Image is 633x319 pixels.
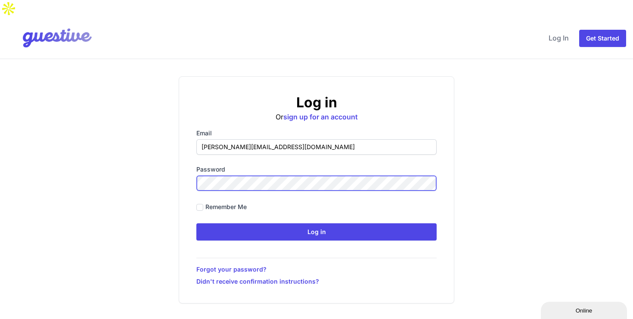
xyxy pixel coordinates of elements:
label: Email [196,129,437,138]
a: sign up for an account [283,113,358,121]
iframe: chat widget [541,300,629,319]
a: Get Started [579,30,626,47]
h2: Log in [196,94,437,111]
img: Your Company [7,21,94,55]
div: Or [196,94,437,122]
a: Log In [545,28,572,48]
label: Remember me [205,203,247,211]
input: Log in [196,223,437,241]
a: Didn't receive confirmation instructions? [196,277,437,286]
input: you@example.com [196,139,437,155]
a: Forgot your password? [196,265,437,274]
label: Password [196,165,437,174]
